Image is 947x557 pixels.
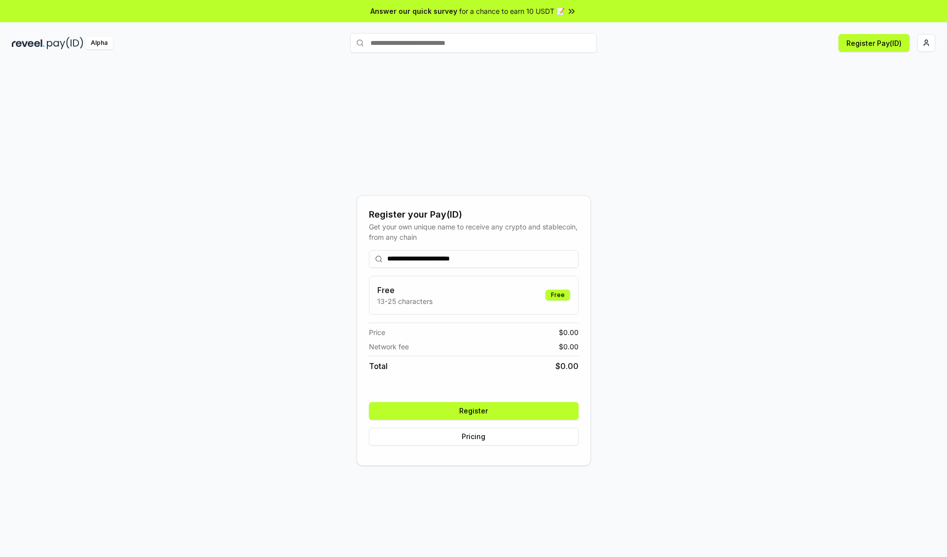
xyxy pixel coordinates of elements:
[12,37,45,49] img: reveel_dark
[459,6,565,16] span: for a chance to earn 10 USDT 📝
[85,37,113,49] div: Alpha
[546,290,570,300] div: Free
[377,296,433,306] p: 13-25 characters
[369,428,579,446] button: Pricing
[370,6,457,16] span: Answer our quick survey
[369,208,579,222] div: Register your Pay(ID)
[369,360,388,372] span: Total
[369,222,579,242] div: Get your own unique name to receive any crypto and stablecoin, from any chain
[369,402,579,420] button: Register
[838,34,910,52] button: Register Pay(ID)
[555,360,579,372] span: $ 0.00
[369,341,409,352] span: Network fee
[559,341,579,352] span: $ 0.00
[47,37,83,49] img: pay_id
[369,327,385,337] span: Price
[559,327,579,337] span: $ 0.00
[377,284,433,296] h3: Free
